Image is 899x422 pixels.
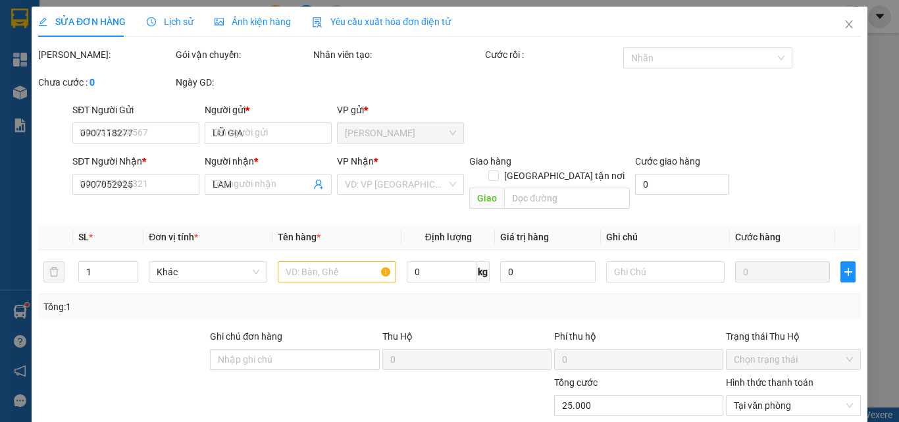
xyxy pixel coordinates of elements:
input: VD: Bàn, Ghế [278,261,396,282]
b: 0 [90,77,95,88]
span: Tên hàng [278,232,321,242]
input: Cước giao hàng [634,174,729,195]
div: VP gửi [337,103,464,117]
div: Chưa cước : [38,75,173,90]
span: Tổng cước [554,377,598,388]
span: Khác [157,262,259,282]
input: Ghi Chú [606,261,725,282]
input: 0 [735,261,830,282]
div: Phí thu hộ [554,329,723,349]
div: Nhân viên tạo: [313,47,482,62]
span: user-add [313,179,324,190]
span: Cước hàng [735,232,781,242]
span: [GEOGRAPHIC_DATA] tận nơi [498,169,629,183]
label: Hình thức thanh toán [726,377,813,388]
span: SỬA ĐƠN HÀNG [38,16,126,27]
label: Ghi chú đơn hàng [210,331,282,342]
button: Close [831,7,867,43]
div: Tổng: 1 [43,300,348,314]
div: Ngày GD: [176,75,311,90]
span: Đơn vị tính [149,232,198,242]
span: kg [476,261,490,282]
span: close [844,19,854,30]
span: edit [38,17,47,26]
div: Gói vận chuyển: [176,47,311,62]
span: VP Nhận [337,156,374,167]
input: Dọc đường [504,188,629,209]
span: Định lượng [424,232,471,242]
span: Ảnh kiện hàng [215,16,291,27]
div: Cước rồi : [485,47,620,62]
span: Thu Hộ [382,331,412,342]
span: Yêu cầu xuất hóa đơn điện tử [312,16,451,27]
th: Ghi chú [601,224,730,250]
button: delete [43,261,64,282]
img: icon [312,17,322,28]
button: plus [840,261,856,282]
label: Cước giao hàng [634,156,700,167]
div: SĐT Người Gửi [72,103,199,117]
span: SL [78,232,89,242]
span: Tại văn phòng [734,396,853,415]
div: Trạng thái Thu Hộ [726,329,861,344]
div: SĐT Người Nhận [72,154,199,169]
span: clock-circle [147,17,156,26]
span: Giao hàng [469,156,511,167]
span: Lịch sử [147,16,193,27]
div: Người nhận [205,154,332,169]
span: Giao [469,188,504,209]
span: Giá trị hàng [500,232,549,242]
input: Ghi chú đơn hàng [210,349,379,370]
span: picture [215,17,224,26]
span: Chọn trạng thái [734,350,853,369]
span: Cao Tốc [345,123,456,143]
div: [PERSON_NAME]: [38,47,173,62]
div: Người gửi [205,103,332,117]
span: plus [841,267,855,277]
